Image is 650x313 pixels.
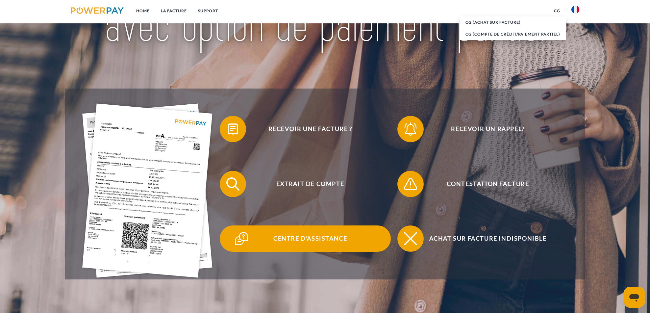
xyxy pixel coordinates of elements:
[220,225,391,252] button: Centre d'assistance
[230,225,391,252] span: Centre d'assistance
[220,171,391,197] button: Extrait de compte
[220,116,391,142] button: Recevoir une facture ?
[402,176,419,192] img: qb_warning.svg
[571,6,579,13] img: fr
[225,121,241,137] img: qb_bill.svg
[71,7,124,14] img: logo-powerpay.svg
[131,5,155,17] a: Home
[397,225,568,252] button: Achat sur facture indisponible
[407,116,568,142] span: Recevoir un rappel?
[460,16,566,28] a: CG (achat sur facture)
[155,5,192,17] a: LA FACTURE
[225,176,241,192] img: qb_search.svg
[233,230,250,247] img: qb_help.svg
[82,103,213,277] img: single_invoice_powerpay_fr.jpg
[192,5,224,17] a: Support
[548,5,566,17] a: CG
[402,230,419,247] img: qb_close.svg
[397,116,568,142] button: Recevoir un rappel?
[624,287,645,308] iframe: Bouton de lancement de la fenêtre de messagerie
[402,121,419,137] img: qb_bell.svg
[397,171,568,197] button: Contestation Facture
[407,171,568,197] span: Contestation Facture
[407,225,568,252] span: Achat sur facture indisponible
[230,116,391,142] span: Recevoir une facture ?
[460,28,566,40] a: CG (Compte de crédit/paiement partiel)
[230,171,391,197] span: Extrait de compte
